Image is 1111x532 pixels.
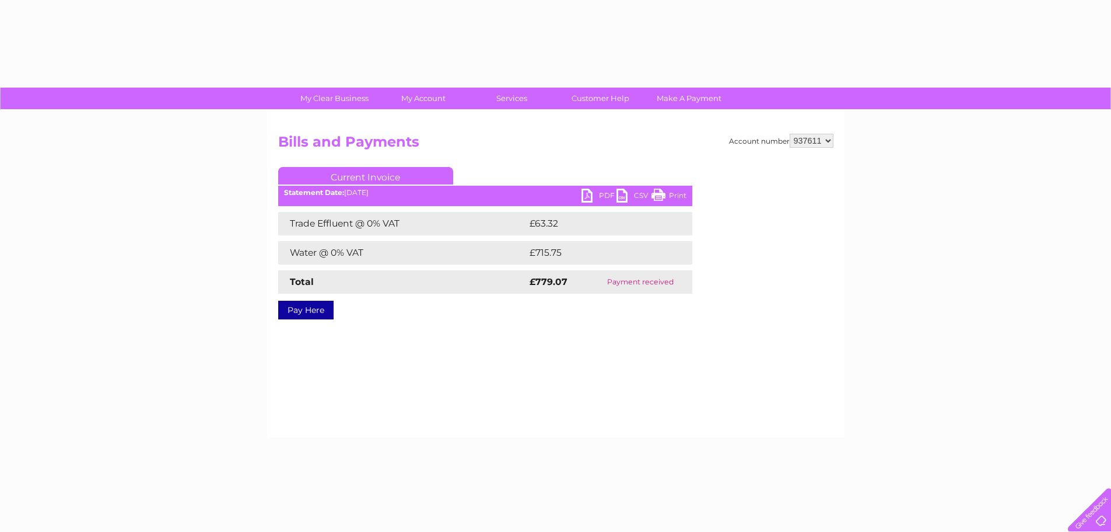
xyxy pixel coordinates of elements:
[651,189,686,206] a: Print
[464,88,560,109] a: Services
[616,189,651,206] a: CSV
[290,276,314,287] strong: Total
[278,167,453,185] a: Current Invoice
[286,88,383,109] a: My Clear Business
[278,134,833,156] h2: Bills and Payments
[527,241,670,265] td: £715.75
[552,88,649,109] a: Customer Help
[641,88,737,109] a: Make A Payment
[729,134,833,148] div: Account number
[527,212,668,235] td: £63.32
[278,212,527,235] td: Trade Effluent @ 0% VAT
[278,189,692,197] div: [DATE]
[278,301,334,319] a: Pay Here
[284,188,344,197] b: Statement Date:
[278,241,527,265] td: Water @ 0% VAT
[581,189,616,206] a: PDF
[375,88,471,109] a: My Account
[530,276,567,287] strong: £779.07
[589,270,692,294] td: Payment received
